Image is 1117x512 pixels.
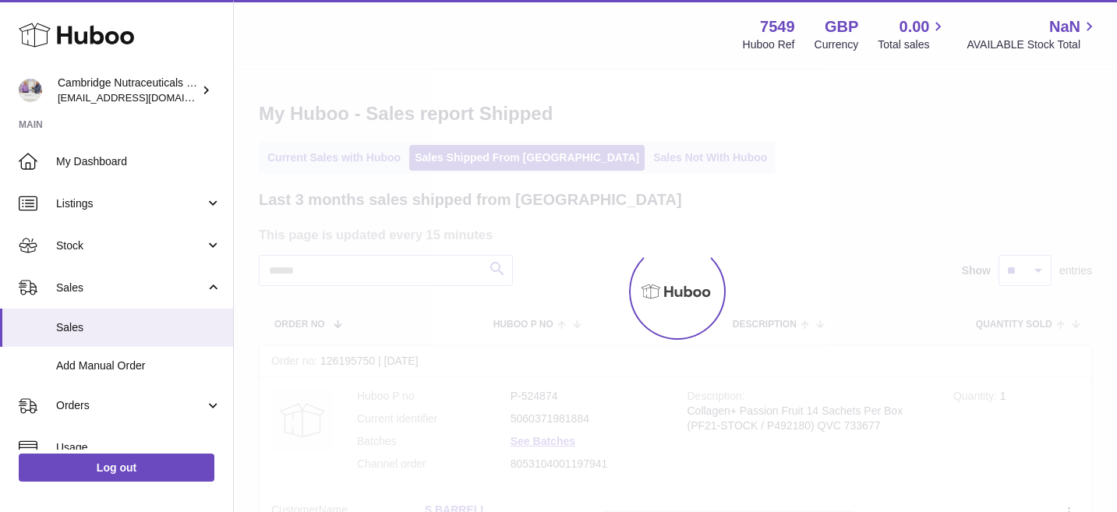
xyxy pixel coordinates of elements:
div: Huboo Ref [743,37,795,52]
span: Add Manual Order [56,358,221,373]
div: Currency [815,37,859,52]
a: Log out [19,454,214,482]
div: Cambridge Nutraceuticals Ltd [58,76,198,105]
span: NaN [1049,16,1080,37]
span: Listings [56,196,205,211]
img: qvc@camnutra.com [19,79,42,102]
span: Stock [56,238,205,253]
a: 0.00 Total sales [878,16,947,52]
span: Sales [56,320,221,335]
span: AVAILABLE Stock Total [967,37,1098,52]
span: Sales [56,281,205,295]
span: [EMAIL_ADDRESS][DOMAIN_NAME] [58,91,229,104]
span: Total sales [878,37,947,52]
strong: GBP [825,16,858,37]
span: My Dashboard [56,154,221,169]
strong: 7549 [760,16,795,37]
span: Usage [56,440,221,455]
span: 0.00 [900,16,930,37]
span: Orders [56,398,205,413]
a: NaN AVAILABLE Stock Total [967,16,1098,52]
